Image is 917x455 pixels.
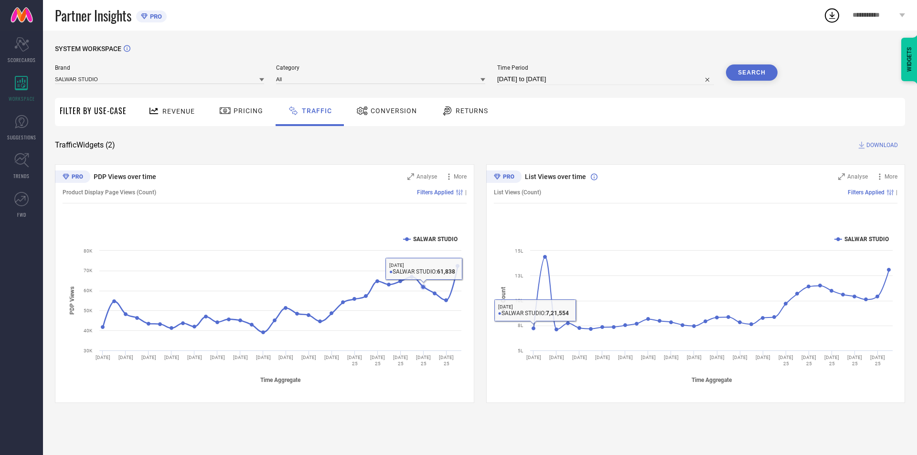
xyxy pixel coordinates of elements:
span: List Views (Count) [494,189,541,196]
span: DOWNLOAD [866,140,898,150]
div: Premium [486,170,522,185]
text: 15L [515,248,523,254]
text: 10L [515,298,523,303]
span: List Views over time [525,173,586,180]
text: [DATE] [141,355,156,360]
span: Analyse [416,173,437,180]
text: [DATE] 25 [801,355,816,366]
text: [DATE] [324,355,339,360]
text: [DATE] 25 [847,355,862,366]
span: PDP Views over time [94,173,156,180]
text: [DATE] 25 [370,355,385,366]
tspan: List Count [500,287,506,314]
text: [DATE] 25 [347,355,362,366]
text: [DATE] [686,355,701,360]
text: [DATE] [526,355,541,360]
text: [DATE] 25 [824,355,839,366]
text: [DATE] [256,355,271,360]
span: | [896,189,897,196]
tspan: Time Aggregate [691,377,732,383]
text: [DATE] [663,355,678,360]
span: Pricing [234,107,263,115]
tspan: Time Aggregate [260,377,301,383]
span: Partner Insights [55,6,131,25]
text: 13L [515,273,523,278]
text: [DATE] [640,355,655,360]
text: [DATE] [595,355,609,360]
text: [DATE] [96,355,110,360]
text: 70K [84,268,93,273]
text: 50K [84,308,93,313]
text: [DATE] 25 [870,355,885,366]
text: 80K [84,248,93,254]
span: Category [276,64,485,71]
span: Brand [55,64,264,71]
span: TRENDS [13,172,30,180]
text: [DATE] 25 [439,355,454,366]
div: Open download list [823,7,841,24]
span: Traffic [302,107,332,115]
span: Filter By Use-Case [60,105,127,116]
span: Time Period [497,64,714,71]
text: 40K [84,328,93,333]
text: [DATE] [756,355,770,360]
span: Filters Applied [417,189,454,196]
text: [DATE] 25 [778,355,793,366]
span: More [885,173,897,180]
span: Product Display Page Views (Count) [63,189,156,196]
text: [DATE] [210,355,225,360]
text: [DATE] [572,355,586,360]
span: FWD [17,211,26,218]
text: 5L [518,348,523,353]
input: Select time period [497,74,714,85]
div: Premium [55,170,90,185]
text: [DATE] [733,355,747,360]
text: 30K [84,348,93,353]
span: Returns [456,107,488,115]
text: SALWAR STUDIO [413,236,458,243]
button: Search [726,64,778,81]
text: [DATE] [710,355,725,360]
text: [DATE] [164,355,179,360]
text: [DATE] [278,355,293,360]
text: 8L [518,323,523,328]
span: Revenue [162,107,195,115]
span: Analyse [847,173,868,180]
span: WORKSPACE [9,95,35,102]
text: [DATE] 25 [393,355,408,366]
span: | [465,189,467,196]
span: SUGGESTIONS [7,134,36,141]
text: [DATE] [301,355,316,360]
svg: Zoom [407,173,414,180]
span: PRO [148,13,162,20]
text: [DATE] [618,355,632,360]
text: [DATE] [233,355,248,360]
text: SALWAR STUDIO [844,236,889,243]
text: [DATE] 25 [416,355,431,366]
span: SCORECARDS [8,56,36,63]
svg: Zoom [838,173,845,180]
text: 60K [84,288,93,293]
tspan: PDP Views [69,286,75,315]
span: Filters Applied [848,189,885,196]
span: More [454,173,467,180]
text: [DATE] [187,355,202,360]
text: [DATE] [118,355,133,360]
span: Conversion [371,107,417,115]
span: Traffic Widgets ( 2 ) [55,140,115,150]
text: [DATE] [549,355,564,360]
span: SYSTEM WORKSPACE [55,45,121,53]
